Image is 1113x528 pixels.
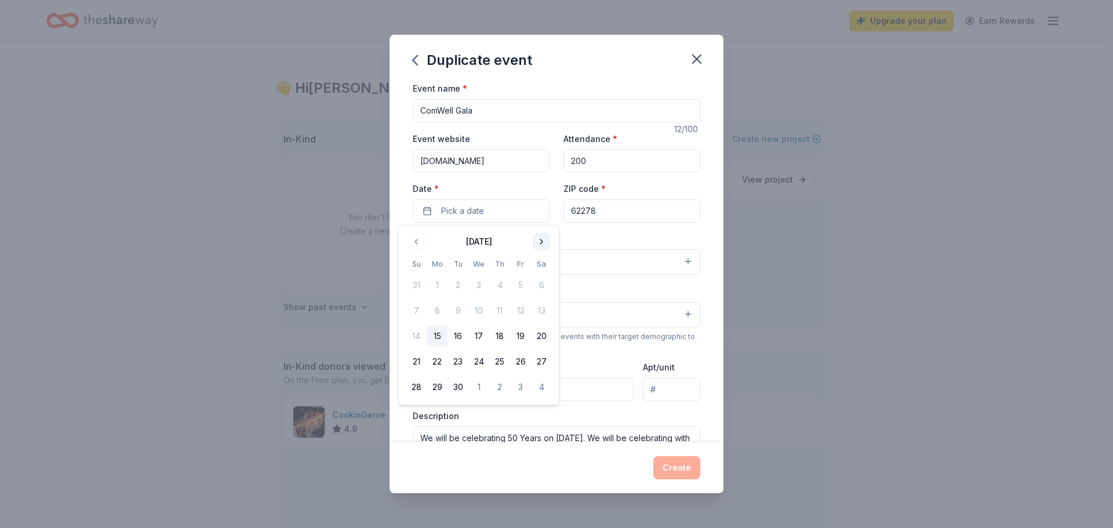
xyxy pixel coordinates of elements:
[531,351,552,372] button: 27
[413,183,550,195] label: Date
[427,377,448,398] button: 29
[408,234,424,250] button: Go to previous month
[531,326,552,347] button: 20
[406,377,427,398] button: 28
[413,410,459,422] label: Description
[413,83,467,94] label: Event name
[413,199,550,223] button: Pick a date
[468,377,489,398] button: 1
[533,234,550,250] button: Go to next month
[468,326,489,347] button: 17
[406,258,427,270] th: Sunday
[563,133,617,145] label: Attendance
[466,235,492,249] div: [DATE]
[413,133,470,145] label: Event website
[674,122,700,136] div: 12 /100
[468,258,489,270] th: Wednesday
[427,258,448,270] th: Monday
[413,51,532,70] div: Duplicate event
[563,199,700,223] input: 12345 (U.S. only)
[489,326,510,347] button: 18
[563,183,606,195] label: ZIP code
[468,351,489,372] button: 24
[427,326,448,347] button: 15
[448,326,468,347] button: 16
[406,351,427,372] button: 21
[510,351,531,372] button: 26
[531,258,552,270] th: Saturday
[448,351,468,372] button: 23
[510,377,531,398] button: 3
[427,351,448,372] button: 22
[531,377,552,398] button: 4
[448,258,468,270] th: Tuesday
[413,426,700,478] textarea: We will be celebrating 50 Years on [DATE]. We will be celebrating with a Dinner Auction.
[489,258,510,270] th: Thursday
[413,149,550,172] input: https://www...
[643,378,700,401] input: #
[510,326,531,347] button: 19
[441,204,484,218] span: Pick a date
[643,362,675,373] label: Apt/unit
[510,258,531,270] th: Friday
[563,149,700,172] input: 20
[489,351,510,372] button: 25
[489,377,510,398] button: 2
[413,99,700,122] input: Spring Fundraiser
[448,377,468,398] button: 30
